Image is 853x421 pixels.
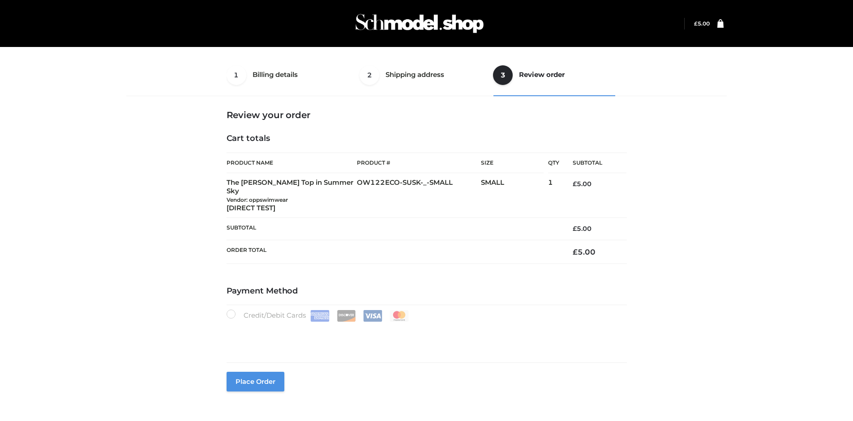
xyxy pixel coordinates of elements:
bdi: 5.00 [573,180,592,188]
span: £ [573,247,578,256]
span: £ [573,225,577,233]
img: Visa [363,310,382,322]
th: Size [481,153,544,173]
th: Subtotal [559,153,626,173]
th: Qty [548,153,559,173]
bdi: 5.00 [573,225,592,233]
img: Schmodel Admin 964 [352,6,487,41]
img: Discover [337,310,356,322]
th: Product # [357,153,481,173]
td: OW122ECO-SUSK-_-SMALL [357,173,481,218]
iframe: Secure payment input frame [225,320,625,353]
td: The [PERSON_NAME] Top in Summer Sky [DIRECT TEST] [227,173,357,218]
bdi: 5.00 [694,20,710,27]
small: Vendor: oppswimwear [227,196,288,203]
button: Place order [227,372,284,391]
h4: Payment Method [227,286,627,296]
th: Subtotal [227,218,560,240]
h4: Cart totals [227,134,627,144]
bdi: 5.00 [573,247,596,256]
td: SMALL [481,173,548,218]
th: Order Total [227,240,560,264]
a: £5.00 [694,20,710,27]
span: £ [694,20,698,27]
h3: Review your order [227,110,627,120]
th: Product Name [227,153,357,173]
label: Credit/Debit Cards [227,310,410,322]
img: Mastercard [390,310,409,322]
span: £ [573,180,577,188]
img: Amex [310,310,330,322]
td: 1 [548,173,559,218]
